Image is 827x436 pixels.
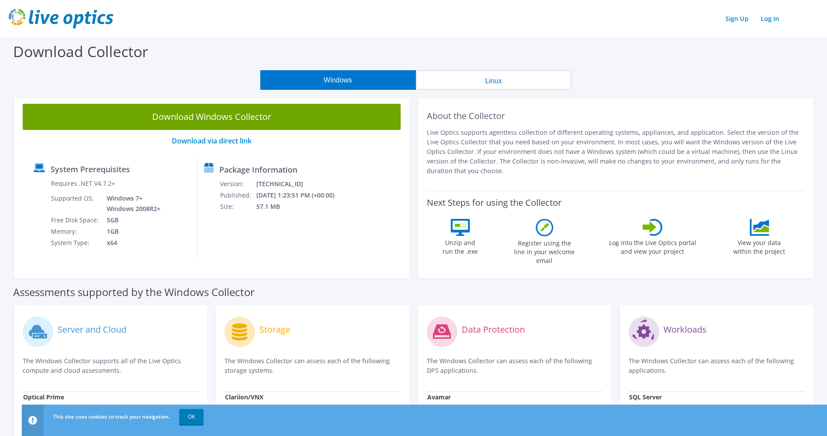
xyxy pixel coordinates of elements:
label: Register using the line in your welcome email [512,236,577,265]
label: Workloads [664,325,707,334]
label: Assessments supported by the Windows Collector [13,288,255,296]
td: Supported OS: [51,193,100,215]
p: The Windows Collector can assess each of the following storage systems. [225,356,400,375]
button: Windows [260,70,416,90]
button: Linux [416,70,572,90]
a: OK [179,409,204,425]
td: Memory: [51,226,100,237]
td: 57.1 MB [256,201,346,212]
label: Unzip and run the .exe [440,236,480,256]
label: Download Collector [13,41,148,61]
img: live_optics_svg.svg [9,9,113,28]
label: View your data within the project [728,236,791,256]
label: Data Protection [462,325,525,334]
td: Size: [220,201,256,212]
strong: Avamar [427,393,451,401]
td: Windows 7+ Windows 2008R2+ [100,193,162,215]
td: Free Disk Space: [51,215,100,226]
td: Version: [220,178,256,190]
td: System Type: [51,237,100,249]
p: Live Optics supports agentless collection of different operating systems, appliances, and applica... [427,128,805,176]
label: Requires .NET V4.7.2+ [51,179,115,188]
a: Download via direct link [172,136,252,146]
strong: Optical Prime [23,393,64,401]
label: Package Information [219,165,297,174]
td: Published: [220,190,256,201]
td: 1GB [100,226,162,237]
a: Download Windows Collector [23,104,401,130]
label: Next Steps for using the Collector [427,198,562,208]
span: This site uses cookies to track your navigation. [53,413,170,420]
label: System Prerequisites [51,165,130,174]
p: The Windows Collector can assess each of the following DPS applications. [427,356,602,375]
h2: About the Collector [427,111,805,121]
p: The Windows Collector can assess each of the following applications. [629,356,804,375]
td: [TECHNICAL_ID] [256,178,346,190]
td: x64 [100,237,162,249]
td: 5GB [100,215,162,226]
label: Server and Cloud [58,325,126,334]
label: Storage [259,325,290,334]
label: Log into the Live Optics portal and view your project [609,236,697,256]
td: [DATE] 1:23:51 PM (+00:00) [256,190,346,201]
a: Log In [756,12,783,25]
p: The Windows Collector supports all of the Live Optics compute and cloud assessments. [23,356,198,375]
strong: SQL Server [629,393,662,401]
strong: Clariion/VNX [225,393,263,401]
a: Sign Up [721,12,753,25]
